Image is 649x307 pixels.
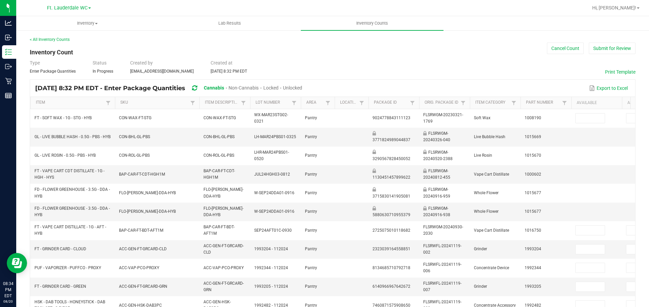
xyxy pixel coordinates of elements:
a: Filter [239,99,247,107]
span: ACC-VAP-PCO-PROXY [119,265,159,270]
span: ACC-GEN-FT-GRCARD-GRN [203,281,244,292]
span: 1015677 [525,209,541,214]
span: Pantry [305,284,317,289]
span: GL - LIVE ROSIN - 0.5G - PBS - HYB [34,153,96,158]
span: 1130451457899622 [372,175,410,180]
a: Inventory Counts [301,16,443,30]
span: FLSRWGM-20240326-040 [423,131,450,142]
th: Available [571,97,622,109]
span: Enter Package Quantities [30,69,76,74]
span: BAP-CAR-FT-CDT-HGH1M [119,172,165,177]
span: CON-ROL-GL-PBS [119,153,150,158]
span: FLSRWFL-20241119-002 [423,244,461,255]
a: Lot NumberSortable [256,100,290,105]
button: Submit for Review [589,43,635,54]
span: FLSRWFL-20241119-007 [423,281,461,292]
span: FLO-[PERSON_NAME]-DDA-HYB [203,187,243,198]
span: JUL24HGH03-0812 [254,172,290,177]
span: LH-MAR24PBS01-0325 [254,134,296,139]
span: FT - VAPE CART CDT DISTILLATE - 1G - HGH - HYS [34,169,104,180]
span: Status [93,60,106,66]
span: Inventory Counts [347,20,397,26]
span: Live Bubble Hash [474,134,505,139]
a: Item DescriptionSortable [205,100,239,105]
span: Live Rosin [474,153,492,158]
inline-svg: Retail [5,78,12,84]
span: Unlocked [283,85,302,91]
a: Inventory [16,16,159,30]
a: LocationSortable [340,100,357,105]
span: Lab Results [209,20,250,26]
span: FLSRWGM-20240812-455 [423,169,450,180]
p: 08/20 [3,299,13,304]
a: Filter [408,99,416,107]
button: Export to Excel [587,82,629,94]
span: 9024778843111123 [372,116,410,120]
span: FD - FLOWER GREENHOUSE - 3.5G - DDA - HYB [34,206,110,217]
span: 1993205 [525,284,541,289]
span: [EMAIL_ADDRESS][DOMAIN_NAME] [130,69,194,74]
span: CON-BHL-GL-PBS [203,134,235,139]
span: FLSRWFL-20241119-006 [423,262,461,273]
span: Vape Cart Distillate [474,228,509,233]
a: Lab Results [159,16,301,30]
span: CON-WAX-FT-STG [119,116,151,120]
span: 1008190 [525,116,541,120]
span: 1993205 - 112024 [254,284,288,289]
a: Filter [324,99,332,107]
span: FLO-[PERSON_NAME]-DDA-HYB [119,190,176,195]
span: Pantry [305,190,317,195]
span: FT - VAPE CART DISTILLATE - 1G - AFT - HYB [34,225,106,236]
span: FT - GRINDER CARD - GREEN [34,284,86,289]
span: CON-BHL-GL-PBS [119,134,150,139]
span: Grinder [474,247,487,251]
span: Created by [130,60,153,66]
span: Locked [263,85,279,91]
span: Non-Cannabis [229,85,259,91]
a: Filter [510,99,518,107]
span: FLSRWGM-20240520-2388 [423,150,453,161]
span: CON-WAX-FT-STG [203,116,236,120]
span: BAP-CAR-FT-CDT-HGH1M [203,169,235,180]
inline-svg: Analytics [5,20,12,26]
span: FT - SOFT WAX - 1G - STG - HYB [34,116,92,120]
span: 2323039164558851 [372,247,410,251]
button: Print Template [605,69,635,75]
a: Filter [358,99,366,107]
span: 8134685710792718 [372,265,410,270]
span: Concentrate Device [474,265,509,270]
inline-svg: Reports [5,92,12,99]
span: BAP-CAR-FT-BDT-AFT1M [119,228,163,233]
span: Created at [211,60,233,66]
span: Whole Flower [474,209,499,214]
span: Pantry [305,172,317,177]
span: ACC-GEN-FT-GRCARD-CLD [119,247,167,251]
span: 1000602 [525,172,541,177]
span: FLSRWGM-20240916-938 [423,206,450,217]
span: PUF - VAPORIZER - PUFFCO - PROXY [34,265,101,270]
span: Type [30,60,40,66]
span: WX-MAR23STG02-0321 [254,112,288,124]
span: 3290567828450052 [372,156,410,161]
span: Pantry [305,247,317,251]
inline-svg: Outbound [5,63,12,70]
a: ItemSortable [36,100,104,105]
span: CON-ROL-GL-PBS [203,153,234,158]
inline-svg: Inventory [5,49,12,55]
span: ACC-GEN-FT-GRCARD-CLD [203,244,244,255]
a: AreaSortable [306,100,323,105]
span: ACC-VAP-PCO-PROXY [203,265,244,270]
span: Inventory Count [30,49,73,56]
a: Filter [290,99,298,107]
a: Package IdSortable [374,100,408,105]
span: W-SEP24DDA01-0916 [254,209,294,214]
span: W-SEP24DDA01-0916 [254,190,294,195]
a: Part NumberSortable [526,100,560,105]
span: Ft. Lauderdale WC [47,5,88,11]
span: ACC-GEN-FT-GRCARD-GRN [119,284,167,289]
a: SKUSortable [120,100,188,105]
span: FD - FLOWER GREENHOUSE - 3.5G - DDA - HYB [34,187,110,198]
span: 1993204 - 112024 [254,247,288,251]
span: Pantry [305,116,317,120]
span: 1015677 [525,190,541,195]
